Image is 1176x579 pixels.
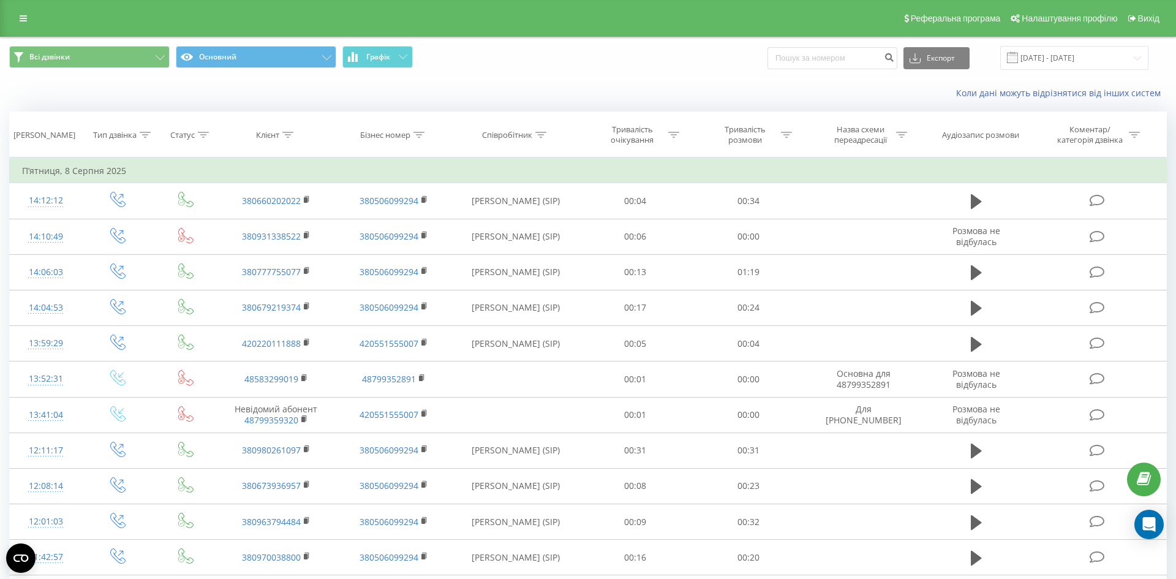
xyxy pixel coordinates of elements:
span: Розмова не відбулась [952,403,1000,426]
td: Для [PHONE_NUMBER] [805,397,922,433]
td: 00:16 [579,540,692,575]
span: Вихід [1138,13,1159,23]
div: 14:12:12 [22,189,70,213]
td: 00:05 [579,326,692,361]
a: 48799359320 [244,414,298,426]
div: 13:52:31 [22,367,70,391]
div: Бізнес номер [360,130,410,140]
button: Графік [342,46,413,68]
td: [PERSON_NAME] (SIP) [452,468,579,504]
a: 380506099294 [360,195,418,206]
td: 00:08 [579,468,692,504]
a: 380970038800 [242,551,301,563]
a: 48799352891 [362,373,416,385]
div: 12:01:03 [22,510,70,534]
div: 12:08:14 [22,474,70,498]
td: [PERSON_NAME] (SIP) [452,433,579,468]
div: Тип дзвінка [93,130,137,140]
div: Тривалість розмови [712,124,778,145]
span: Розмова не відбулась [952,225,1000,248]
td: 00:00 [692,397,804,433]
a: 380777755077 [242,266,301,278]
div: 13:41:04 [22,403,70,427]
div: Тривалість очікування [600,124,665,145]
td: [PERSON_NAME] (SIP) [452,183,579,219]
td: 00:17 [579,290,692,325]
a: 380963794484 [242,516,301,528]
div: Клієнт [256,130,279,140]
span: Всі дзвінки [29,52,70,62]
div: 14:06:03 [22,260,70,284]
div: 14:04:53 [22,296,70,320]
td: 00:06 [579,219,692,254]
td: 00:13 [579,254,692,290]
td: 01:19 [692,254,804,290]
button: Всі дзвінки [9,46,170,68]
a: 380660202022 [242,195,301,206]
a: Коли дані можуть відрізнятися вiд інших систем [956,87,1167,99]
a: 380506099294 [360,551,418,563]
a: 420551555007 [360,338,418,349]
a: 48583299019 [244,373,298,385]
td: 00:24 [692,290,804,325]
td: [PERSON_NAME] (SIP) [452,254,579,290]
div: 14:10:49 [22,225,70,249]
div: Співробітник [482,130,532,140]
td: [PERSON_NAME] (SIP) [452,540,579,575]
span: Реферальна програма [911,13,1001,23]
a: 380506099294 [360,266,418,278]
div: Назва схеми переадресації [827,124,893,145]
td: 00:23 [692,468,804,504]
td: [PERSON_NAME] (SIP) [452,326,579,361]
div: Статус [170,130,195,140]
a: 380506099294 [360,516,418,528]
td: 00:32 [692,504,804,540]
span: Розмова не відбулась [952,368,1000,390]
div: 12:11:17 [22,439,70,463]
td: 00:04 [579,183,692,219]
div: 11:42:57 [22,545,70,569]
a: 420551555007 [360,409,418,420]
td: [PERSON_NAME] (SIP) [452,504,579,540]
td: 00:31 [579,433,692,468]
td: 00:34 [692,183,804,219]
div: [PERSON_NAME] [13,130,75,140]
td: Основна для 48799352891 [805,361,922,397]
div: 13:59:29 [22,331,70,355]
td: 00:00 [692,219,804,254]
span: Графік [366,53,390,61]
button: Open CMP widget [6,543,36,573]
a: 380931338522 [242,230,301,242]
a: 380506099294 [360,480,418,491]
a: 380673936957 [242,480,301,491]
td: [PERSON_NAME] (SIP) [452,290,579,325]
span: Налаштування профілю [1022,13,1117,23]
td: 00:09 [579,504,692,540]
td: 00:01 [579,397,692,433]
a: 380506099294 [360,230,418,242]
td: 00:20 [692,540,804,575]
button: Основний [176,46,336,68]
a: 380506099294 [360,301,418,313]
a: 380506099294 [360,444,418,456]
a: 420220111888 [242,338,301,349]
div: Open Intercom Messenger [1134,510,1164,539]
td: 00:00 [692,361,804,397]
td: Невідомий абонент [217,397,335,433]
a: 380980261097 [242,444,301,456]
div: Коментар/категорія дзвінка [1054,124,1126,145]
button: Експорт [903,47,970,69]
input: Пошук за номером [767,47,897,69]
td: П’ятниця, 8 Серпня 2025 [10,159,1167,183]
a: 380679219374 [242,301,301,313]
div: Аудіозапис розмови [942,130,1019,140]
td: 00:31 [692,433,804,468]
td: [PERSON_NAME] (SIP) [452,219,579,254]
td: 00:04 [692,326,804,361]
td: 00:01 [579,361,692,397]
